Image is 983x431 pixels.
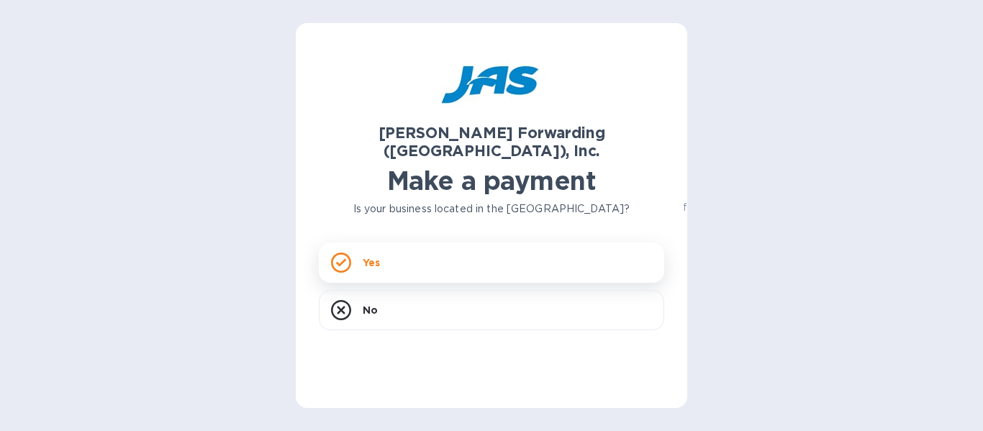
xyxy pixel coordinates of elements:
[319,201,664,217] p: Is your business located in the [GEOGRAPHIC_DATA]?
[379,124,605,160] b: [PERSON_NAME] Forwarding ([GEOGRAPHIC_DATA]), Inc.
[363,255,380,270] p: Yes
[319,165,664,196] h1: Make a payment
[363,303,378,317] p: No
